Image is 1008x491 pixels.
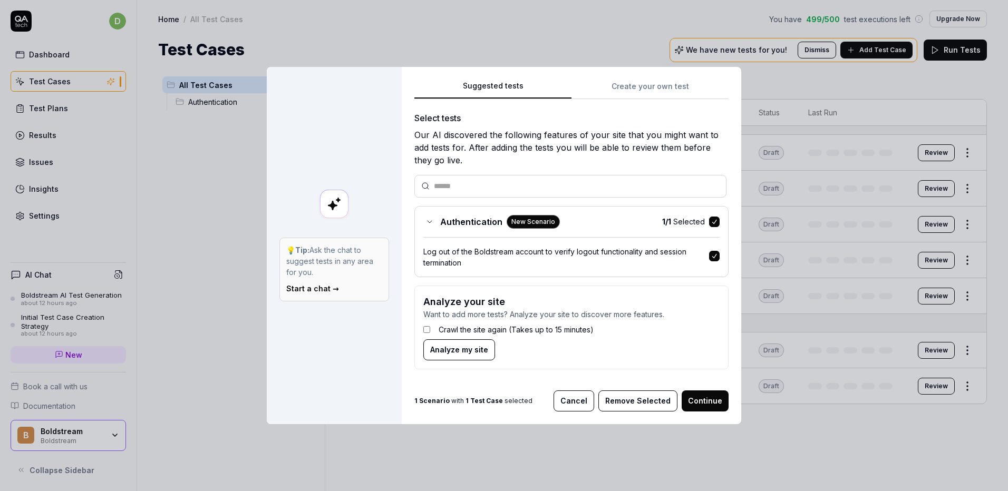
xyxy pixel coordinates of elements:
b: 1 Scenario [414,397,450,405]
p: Want to add more tests? Analyze your site to discover more features. [423,309,720,320]
p: 💡 Ask the chat to suggest tests in any area for you. [286,244,382,278]
span: Authentication [440,215,502,228]
span: Analyze my site [430,344,488,355]
h3: Analyze your site [423,294,720,309]
b: 1 Test Case [466,397,503,405]
div: Log out of the Boldstream account to verify logout functionality and session termination [423,246,709,268]
button: Continue [682,390,729,411]
a: Start a chat → [286,284,339,293]
span: with selected [414,396,532,406]
button: Create your own test [571,80,729,99]
span: Selected [662,216,705,227]
div: Our AI discovered the following features of your site that you might want to add tests for. After... [414,129,729,166]
button: Remove Selected [598,390,677,411]
button: Cancel [554,390,594,411]
div: New Scenario [507,215,560,229]
div: Select tests [414,112,729,124]
label: Crawl the site again (Takes up to 15 minutes) [439,324,594,335]
strong: Tip: [295,246,309,254]
button: Analyze my site [423,339,495,360]
b: 1 / 1 [662,217,671,226]
button: Suggested tests [414,80,571,99]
